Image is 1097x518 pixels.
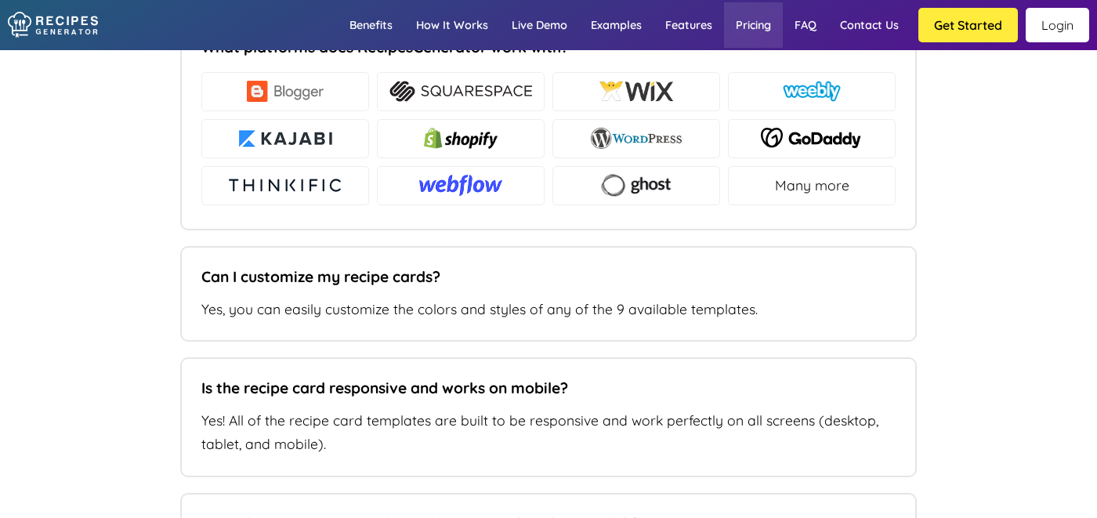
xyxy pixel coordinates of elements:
[591,128,682,149] img: platform-wordpress.png
[226,175,344,196] img: platform-thinkific.svg
[579,2,653,48] a: Examples
[404,2,500,48] a: How it works
[761,128,863,149] img: platform-godaddy.svg
[201,267,888,286] h5: Can I customize my recipe cards?
[201,298,896,321] p: Yes, you can easily customize the colors and styles of any of the 9 available templates.
[724,2,783,48] a: Pricing
[1026,8,1089,42] a: Login
[500,2,579,48] a: Live demo
[918,8,1018,42] button: Get Started
[599,81,674,102] img: platform-wix.jpg
[247,81,324,102] img: platform-blogger.png
[600,172,672,199] img: ghost.png
[783,81,841,102] img: platform-weebly.png
[237,128,334,149] img: platform-kajabi.png
[201,379,888,397] h5: Is the recipe card responsive and works on mobile?
[783,2,828,48] a: FAQ
[828,2,911,48] a: Contact us
[201,409,896,456] p: Yes! All of the recipe card templates are built to be responsive and work perfectly on all screen...
[389,81,531,102] img: platform-squarespace.png
[653,2,724,48] a: Features
[728,166,896,205] div: Many more
[424,128,497,149] img: platform-shopify.png
[338,2,404,48] a: Benefits
[419,175,502,196] img: webflow.png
